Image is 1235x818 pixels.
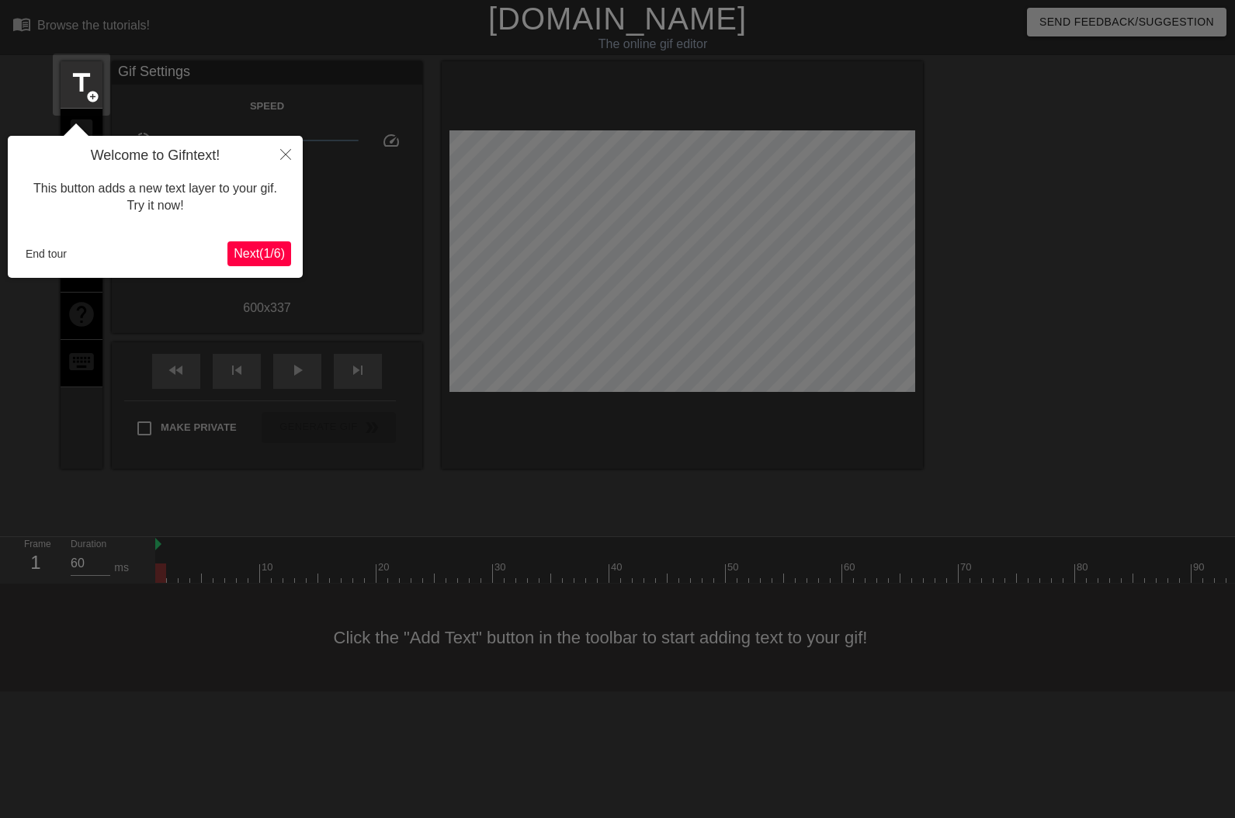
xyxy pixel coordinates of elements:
[19,165,291,230] div: This button adds a new text layer to your gif. Try it now!
[19,147,291,165] h4: Welcome to Gifntext!
[19,242,73,265] button: End tour
[234,247,285,260] span: Next ( 1 / 6 )
[269,136,303,172] button: Close
[227,241,291,266] button: Next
